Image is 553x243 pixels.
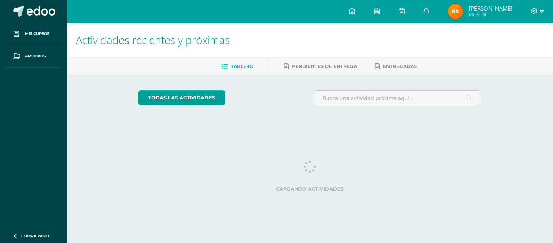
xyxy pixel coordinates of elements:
[284,60,357,73] a: Pendientes de entrega
[25,31,49,37] span: Mis cursos
[313,91,481,106] input: Busca una actividad próxima aquí...
[448,4,463,19] img: 1e9ea2312da8f31247f4faf874a4fe1a.png
[138,90,225,105] a: todas las Actividades
[469,5,512,12] span: [PERSON_NAME]
[231,63,253,69] span: Tablero
[76,33,230,47] span: Actividades recientes y próximas
[6,45,61,68] a: Archivos
[6,23,61,45] a: Mis cursos
[25,53,46,59] span: Archivos
[292,63,357,69] span: Pendientes de entrega
[221,60,253,73] a: Tablero
[375,60,417,73] a: Entregadas
[383,63,417,69] span: Entregadas
[21,233,50,238] span: Cerrar panel
[469,11,512,18] span: Mi Perfil
[138,186,482,192] label: Cargando actividades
